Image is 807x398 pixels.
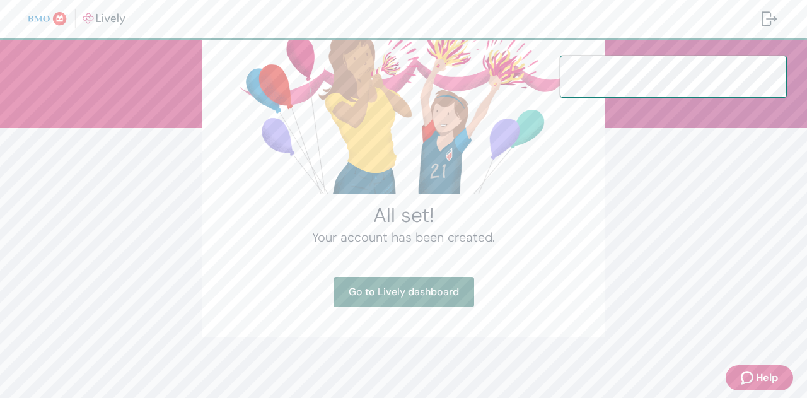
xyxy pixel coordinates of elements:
[726,365,793,390] button: Zendesk support iconHelp
[741,370,756,385] svg: Zendesk support icon
[334,277,474,307] a: Go to Lively dashboard
[752,4,787,34] button: Log out
[28,9,125,29] img: Lively
[232,202,575,228] h2: All set!
[756,370,778,385] span: Help
[232,228,575,247] h4: Your account has been created.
